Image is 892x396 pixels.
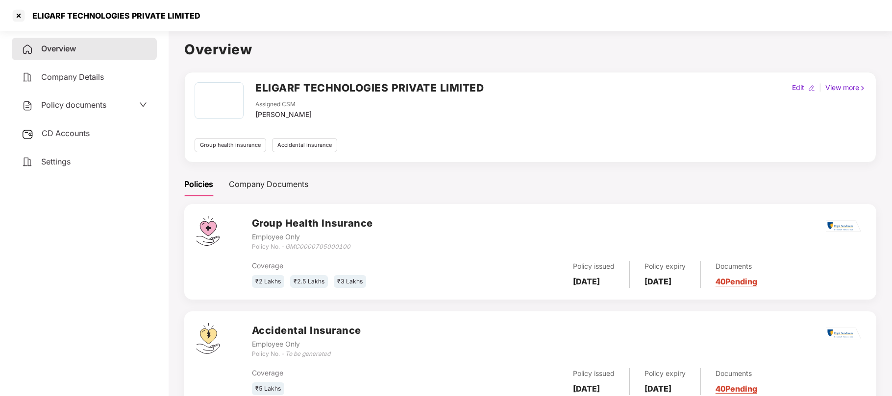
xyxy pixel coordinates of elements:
div: Policy issued [573,368,615,379]
b: [DATE] [573,277,600,286]
div: Policy expiry [644,368,686,379]
i: GMC0000705000100 [285,243,350,250]
div: Documents [716,261,757,272]
div: Documents [716,368,757,379]
h3: Accidental Insurance [252,323,361,338]
img: svg+xml;base64,PHN2ZyB3aWR0aD0iMjUiIGhlaWdodD0iMjQiIHZpZXdCb3g9IjAgMCAyNSAyNCIgZmlsbD0ibm9uZSIgeG... [22,128,34,140]
div: | [817,82,823,93]
img: svg+xml;base64,PHN2ZyB4bWxucz0iaHR0cDovL3d3dy53My5vcmcvMjAwMC9zdmciIHdpZHRoPSIyNCIgaGVpZ2h0PSIyNC... [22,100,33,112]
div: ₹2.5 Lakhs [290,275,328,288]
img: rightIcon [859,85,866,92]
div: Employee Only [252,339,361,349]
b: [DATE] [644,384,671,394]
div: Assigned CSM [255,100,312,109]
h3: Group Health Insurance [252,216,373,231]
img: svg+xml;base64,PHN2ZyB4bWxucz0iaHR0cDovL3d3dy53My5vcmcvMjAwMC9zdmciIHdpZHRoPSIyNCIgaGVpZ2h0PSIyNC... [22,156,33,168]
div: ELIGARF TECHNOLOGIES PRIVATE LIMITED [26,11,200,21]
h2: ELIGARF TECHNOLOGIES PRIVATE LIMITED [255,80,484,96]
div: Policy expiry [644,261,686,272]
a: 40 Pending [716,384,757,394]
span: Settings [41,157,71,166]
div: ₹5 Lakhs [252,382,284,396]
div: Coverage [252,260,456,271]
div: Accidental insurance [272,138,337,152]
span: Overview [41,44,76,53]
img: svg+xml;base64,PHN2ZyB4bWxucz0iaHR0cDovL3d3dy53My5vcmcvMjAwMC9zdmciIHdpZHRoPSIyNCIgaGVpZ2h0PSIyNC... [22,44,33,55]
div: Employee Only [252,232,373,242]
div: ₹2 Lakhs [252,275,284,288]
div: View more [823,82,868,93]
div: Coverage [252,368,456,378]
div: [PERSON_NAME] [255,109,312,120]
h1: Overview [184,39,876,60]
span: down [139,101,147,109]
div: Policy issued [573,261,615,272]
div: Policies [184,178,213,190]
span: Policy documents [41,100,106,110]
span: Company Details [41,72,104,82]
img: svg+xml;base64,PHN2ZyB4bWxucz0iaHR0cDovL3d3dy53My5vcmcvMjAwMC9zdmciIHdpZHRoPSI0OS4zMjEiIGhlaWdodD... [196,323,220,354]
b: [DATE] [573,384,600,394]
div: Company Documents [229,178,308,190]
img: editIcon [808,85,815,92]
div: ₹3 Lakhs [334,275,366,288]
div: Edit [790,82,806,93]
div: Policy No. - [252,349,361,359]
a: 40 Pending [716,277,757,286]
div: Policy No. - [252,242,373,252]
span: CD Accounts [42,128,90,138]
img: rsi.png [826,327,861,340]
i: To be generated [285,350,330,357]
img: svg+xml;base64,PHN2ZyB4bWxucz0iaHR0cDovL3d3dy53My5vcmcvMjAwMC9zdmciIHdpZHRoPSI0Ny43MTQiIGhlaWdodD... [196,216,220,246]
img: rsi.png [826,220,861,233]
div: Group health insurance [195,138,266,152]
b: [DATE] [644,277,671,286]
img: svg+xml;base64,PHN2ZyB4bWxucz0iaHR0cDovL3d3dy53My5vcmcvMjAwMC9zdmciIHdpZHRoPSIyNCIgaGVpZ2h0PSIyNC... [22,71,33,83]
